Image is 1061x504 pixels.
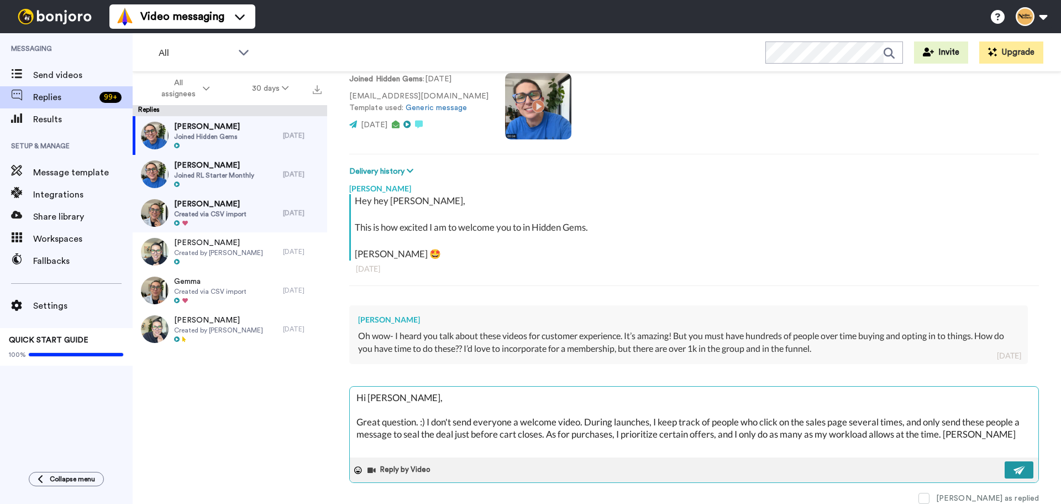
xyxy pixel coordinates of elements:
[914,41,968,64] button: Invite
[283,209,322,217] div: [DATE]
[133,271,327,310] a: GemmaCreated via CSV import[DATE]
[122,65,186,72] div: Keywords by Traffic
[110,64,119,73] img: tab_keywords_by_traffic_grey.svg
[133,232,327,271] a: [PERSON_NAME]Created by [PERSON_NAME][DATE]
[133,116,327,155] a: [PERSON_NAME]Joined Hidden Gems[DATE]
[33,188,133,201] span: Integrations
[283,170,322,179] div: [DATE]
[133,194,327,232] a: [PERSON_NAME]Created via CSV import[DATE]
[349,75,423,83] strong: Joined Hidden Gems
[140,9,224,24] span: Video messaging
[283,247,322,256] div: [DATE]
[1013,466,1026,475] img: send-white.svg
[349,165,417,178] button: Delivery history
[156,77,201,100] span: All assignees
[349,178,1039,194] div: [PERSON_NAME]
[231,79,310,98] button: 30 days
[174,276,246,287] span: Gemma
[997,350,1021,361] div: [DATE]
[13,9,96,24] img: bj-logo-header-white.svg
[33,232,133,246] span: Workspaces
[33,113,133,126] span: Results
[313,85,322,94] img: export.svg
[141,160,169,188] img: 423b1191-c562-4716-877b-a9707bc13b67-thumb.jpg
[141,315,169,343] img: e810df33-e22d-4753-b1bf-7757878b1011-thumb.jpg
[406,104,467,112] a: Generic message
[33,69,133,82] span: Send videos
[174,248,263,257] span: Created by [PERSON_NAME]
[174,210,246,219] span: Created via CSV import
[141,238,169,266] img: 3e44cb17-61ed-435d-8f50-73ba7c0f522e-thumb.jpg
[33,210,133,224] span: Share library
[358,314,1019,325] div: [PERSON_NAME]
[358,330,1019,355] div: Oh wow- I heard you talk about these videos for customer experience. It’s amazing! But you must h...
[33,91,95,104] span: Replies
[174,160,254,171] span: [PERSON_NAME]
[116,8,134,25] img: vm-color.svg
[366,462,434,479] button: Reply by Video
[361,121,387,129] span: [DATE]
[174,326,263,335] span: Created by [PERSON_NAME]
[133,155,327,194] a: [PERSON_NAME]Joined RL Starter Monthly[DATE]
[33,254,133,268] span: Fallbacks
[174,199,246,210] span: [PERSON_NAME]
[159,46,233,60] span: All
[99,92,122,103] div: 99 +
[355,194,1036,261] div: Hey hey [PERSON_NAME], This is how excited I am to welcome you to in Hidden Gems. [PERSON_NAME] 🤩
[31,18,54,27] div: v 4.0.25
[141,277,169,304] img: 9d704dde-45cf-47c4-a7cc-5f2bffc09e8c-thumb.jpg
[33,166,133,179] span: Message template
[283,325,322,334] div: [DATE]
[135,73,231,104] button: All assignees
[29,472,104,486] button: Collapse menu
[174,237,263,248] span: [PERSON_NAME]
[50,475,95,484] span: Collapse menu
[42,65,99,72] div: Domain Overview
[9,350,26,359] span: 100%
[174,121,240,132] span: [PERSON_NAME]
[283,131,322,140] div: [DATE]
[18,29,27,38] img: website_grey.svg
[33,299,133,313] span: Settings
[356,263,1032,274] div: [DATE]
[174,171,254,180] span: Joined RL Starter Monthly
[29,29,122,38] div: Domain: [DOMAIN_NAME]
[349,91,489,114] p: [EMAIL_ADDRESS][DOMAIN_NAME] Template used:
[30,64,39,73] img: tab_domain_overview_orange.svg
[283,286,322,295] div: [DATE]
[133,310,327,349] a: [PERSON_NAME]Created by [PERSON_NAME][DATE]
[9,336,88,344] span: QUICK START GUIDE
[133,105,327,116] div: Replies
[18,18,27,27] img: logo_orange.svg
[174,287,246,296] span: Created via CSV import
[141,122,169,149] img: 8d189c9d-9d6f-49eb-8cd0-3fc80090c0f3-thumb.jpg
[979,41,1043,64] button: Upgrade
[141,199,169,227] img: 7ba62603-73d5-44af-afa2-ef2f1eb1369b-thumb.jpg
[936,493,1039,504] div: [PERSON_NAME] as replied
[174,315,263,326] span: [PERSON_NAME]
[309,80,325,97] button: Export all results that match these filters now.
[350,387,1038,458] textarea: Hi [PERSON_NAME], Great question. :) I don't send everyone a welcome video. During launches, I ke...
[349,74,489,85] p: : [DATE]
[174,132,240,141] span: Joined Hidden Gems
